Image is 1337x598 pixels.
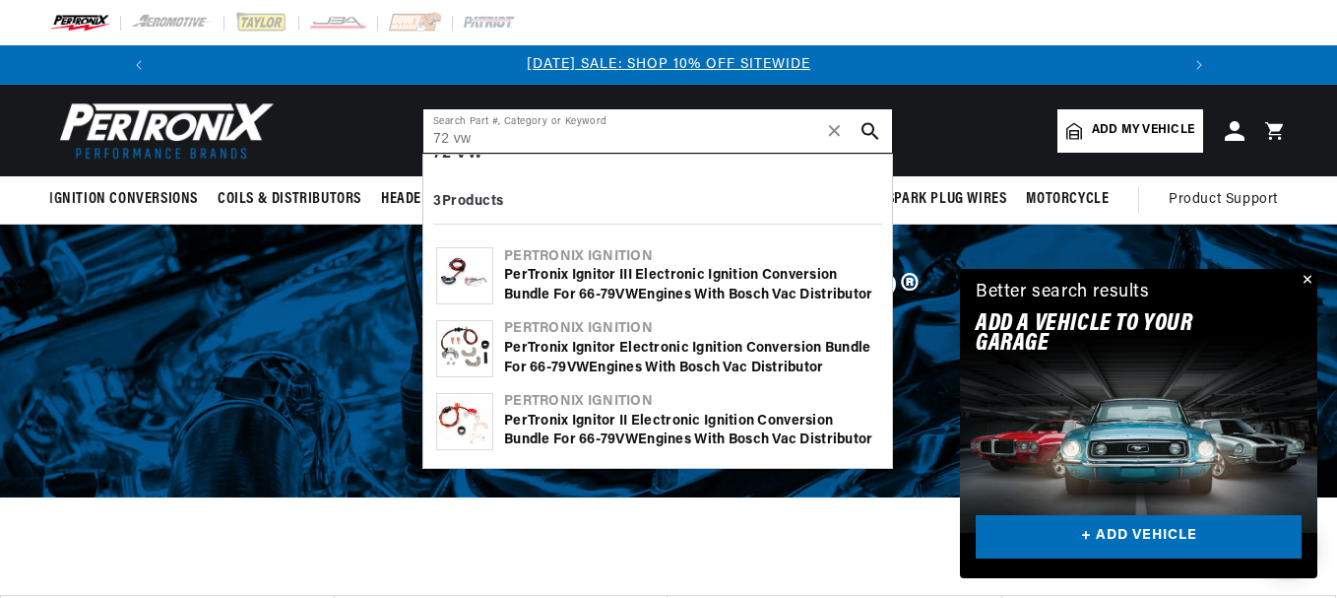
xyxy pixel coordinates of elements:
[49,189,198,210] span: Ignition Conversions
[1057,109,1203,153] a: Add my vehicle
[1169,176,1288,224] summary: Product Support
[849,109,892,153] button: search button
[1294,269,1317,293] button: Close
[437,321,492,376] img: PerTronix Ignitor Electronic Ignition Conversion Bundle for 66-79 VW Engines with Bosch Vac Distr...
[159,54,1179,76] div: 1 of 3
[371,176,621,223] summary: Headers, Exhausts & Components
[208,176,371,223] summary: Coils & Distributors
[615,432,638,447] b: VW
[504,339,879,377] div: PerTronix Ignitor Electronic Ignition Conversion Bundle for 66-79 Engines with Bosch Vac Distributor
[976,314,1252,355] h2: Add A VEHICLE to your garage
[887,189,1007,210] span: Spark Plug Wires
[423,109,892,153] input: Search Part #, Category or Keyword
[49,97,276,165] img: Pertronix
[433,146,451,162] b: 72
[1026,189,1109,210] span: Motorcycle
[976,515,1302,560] a: + ADD VEHICLE
[218,189,361,210] span: Coils & Distributors
[49,176,208,223] summary: Ignition Conversions
[527,57,810,72] a: [DATE] SALE: SHOP 10% OFF SITEWIDE
[456,146,482,162] b: VW
[504,319,879,339] div: Pertronix Ignition
[504,392,879,412] div: Pertronix Ignition
[159,54,1179,76] div: Announcement
[976,279,1150,307] div: Better search results
[381,189,611,210] span: Headers, Exhausts & Components
[1179,45,1219,85] button: Translation missing: en.sections.announcements.next_announcement
[437,248,492,303] img: PerTronix Ignitor III Electronic Ignition Conversion Bundle for 66-79 VW Engines with Bosch Vac D...
[1092,121,1194,140] span: Add my vehicle
[504,266,879,304] div: PerTronix Ignitor III Electronic Ignition Conversion Bundle for 66-79 Engines with Bosch Vac Dist...
[433,194,504,209] b: 3 Products
[1016,176,1118,223] summary: Motorcycle
[877,176,1017,223] summary: Spark Plug Wires
[615,288,638,302] b: VW
[504,247,879,267] div: Pertronix Ignition
[504,412,879,450] div: PerTronix Ignitor II Electronic Ignition Conversion Bundle for 66-79 Engines with Bosch Vac Distr...
[437,394,492,449] img: PerTronix Ignitor II Electronic Ignition Conversion Bundle for 66-79 VW Engines with Bosch Vac Di...
[567,361,590,375] b: VW
[119,45,159,85] button: Translation missing: en.sections.announcements.previous_announcement
[1169,189,1278,211] span: Product Support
